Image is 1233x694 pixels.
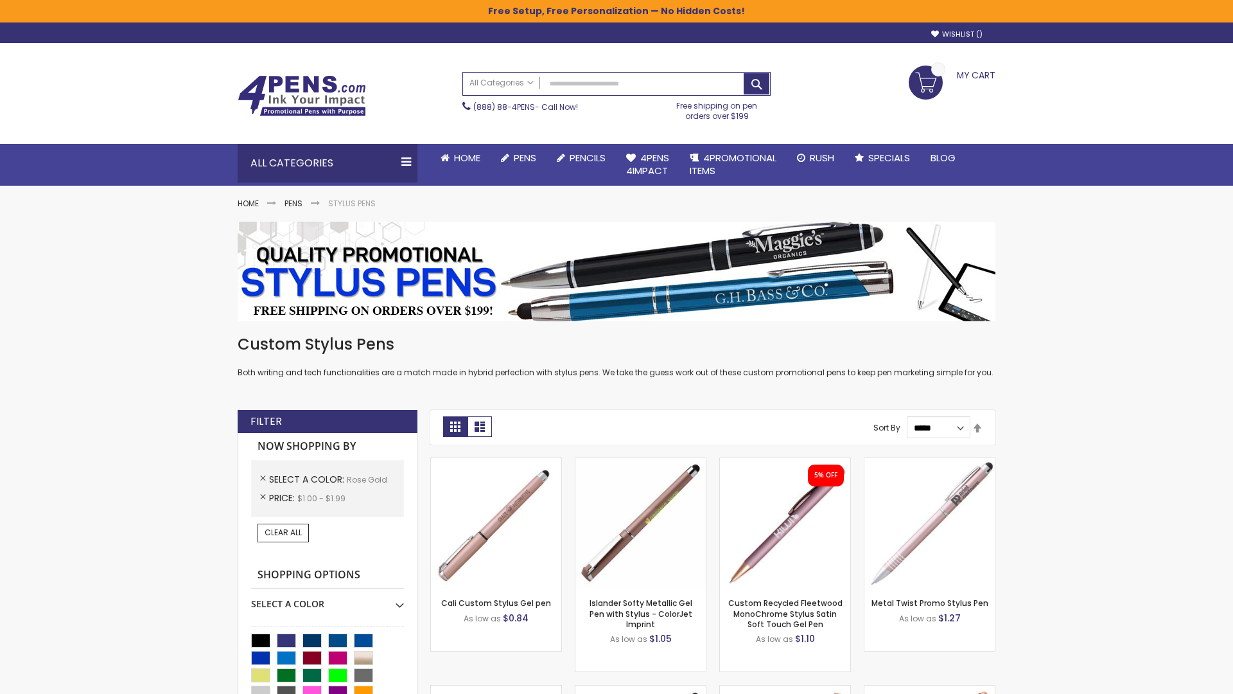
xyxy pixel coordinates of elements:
[464,613,501,624] span: As low as
[250,414,282,429] strong: Filter
[626,151,669,177] span: 4Pens 4impact
[810,151,834,165] span: Rush
[720,458,850,468] a: Custom Recycled Fleetwood MonoChrome Stylus Satin Soft Touch Gel Pen-Rose Gold
[431,458,561,589] img: Cali Custom Stylus Gel pen-Rose Gold
[431,458,561,468] a: Cali Custom Stylus Gel pen-Rose Gold
[575,458,706,468] a: Islander Softy Metallic Gel Pen with Stylus - ColorJet Imprint-Rose Gold
[258,524,309,542] a: Clear All
[238,334,995,378] div: Both writing and tech functionalities are a match made in hybrid perfection with stylus pens. We ...
[610,634,647,645] span: As low as
[441,598,551,609] a: Cali Custom Stylus Gel pen
[756,634,793,645] span: As low as
[251,433,404,460] strong: Now Shopping by
[238,334,995,355] h1: Custom Stylus Pens
[931,30,983,39] a: Wishlist
[873,422,900,433] label: Sort By
[328,198,376,209] strong: Stylus Pens
[920,144,966,172] a: Blog
[491,144,547,172] a: Pens
[728,598,843,629] a: Custom Recycled Fleetwood MonoChrome Stylus Satin Soft Touch Gel Pen
[503,612,529,625] span: $0.84
[864,458,995,468] a: Metal Twist Promo Stylus Pen-Rose gold
[284,198,302,209] a: Pens
[238,198,259,209] a: Home
[251,562,404,589] strong: Shopping Options
[814,471,837,480] div: 5% OFF
[864,458,995,589] img: Metal Twist Promo Stylus Pen-Rose gold
[238,222,995,321] img: Stylus Pens
[868,151,910,165] span: Specials
[473,102,535,112] a: (888) 88-4PENS
[649,632,672,645] span: $1.05
[575,458,706,589] img: Islander Softy Metallic Gel Pen with Stylus - ColorJet Imprint-Rose Gold
[265,527,302,538] span: Clear All
[547,144,616,172] a: Pencils
[238,144,417,182] div: All Categories
[690,151,776,177] span: 4PROMOTIONAL ITEMS
[663,96,771,121] div: Free shipping on pen orders over $199
[720,458,850,589] img: Custom Recycled Fleetwood MonoChrome Stylus Satin Soft Touch Gel Pen-Rose Gold
[938,612,961,625] span: $1.27
[430,144,491,172] a: Home
[679,144,787,186] a: 4PROMOTIONALITEMS
[844,144,920,172] a: Specials
[251,589,404,610] div: Select A Color
[297,493,345,504] span: $1.00 - $1.99
[269,473,347,486] span: Select A Color
[931,151,956,165] span: Blog
[443,416,468,437] strong: Grid
[871,598,988,609] a: Metal Twist Promo Stylus Pen
[570,151,606,165] span: Pencils
[795,632,815,645] span: $1.10
[787,144,844,172] a: Rush
[454,151,480,165] span: Home
[590,598,692,629] a: Islander Softy Metallic Gel Pen with Stylus - ColorJet Imprint
[899,613,936,624] span: As low as
[469,78,534,88] span: All Categories
[238,75,366,116] img: 4Pens Custom Pens and Promotional Products
[463,73,540,94] a: All Categories
[269,492,297,504] span: Price
[347,474,387,485] span: Rose Gold
[473,102,578,112] span: - Call Now!
[514,151,536,165] span: Pens
[616,144,679,186] a: 4Pens4impact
